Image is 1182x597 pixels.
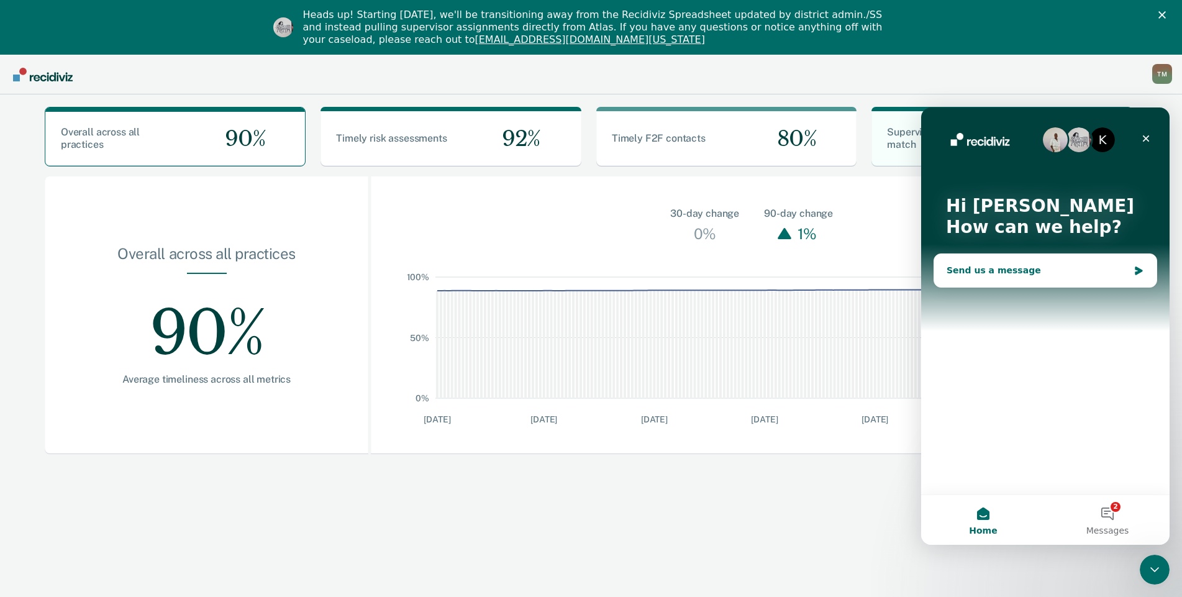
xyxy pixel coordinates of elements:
[10,55,1172,94] nav: Main Navigation
[1140,555,1170,585] iframe: Intercom live chat
[424,414,451,424] text: [DATE]
[84,274,329,373] div: 90%
[921,107,1170,545] iframe: Intercom live chat
[475,34,704,45] a: [EMAIL_ADDRESS][DOMAIN_NAME][US_STATE]
[336,132,447,144] span: Timely risk assessments
[764,206,833,221] div: 90-day change
[530,414,557,424] text: [DATE]
[794,221,820,246] div: 1%
[887,126,993,150] span: Supervision & risk level match
[1152,64,1172,84] button: Profile dropdown button
[641,414,668,424] text: [DATE]
[10,55,76,94] a: Go to Recidiviz Home
[215,126,265,152] span: 90%
[612,132,706,144] span: Timely F2F contacts
[84,373,329,385] div: Average timeliness across all metrics
[670,206,739,221] div: 30-day change
[13,68,73,81] img: Recidiviz
[767,126,817,152] span: 80%
[861,414,888,424] text: [DATE]
[492,126,540,152] span: 92%
[1152,64,1172,84] div: T M
[752,414,778,424] text: [DATE]
[84,245,329,273] div: Overall across all practices
[273,17,293,37] img: Profile image for Kim
[303,9,889,46] div: Heads up! Starting [DATE], we'll be transitioning away from the Recidiviz Spreadsheet updated by ...
[61,126,140,150] span: Overall across all practices
[691,221,719,246] div: 0%
[1158,11,1171,19] div: Close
